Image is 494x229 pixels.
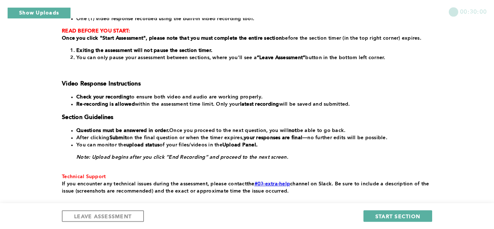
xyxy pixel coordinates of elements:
li: within the assessment time limit. Only your will be saved and submitted. [76,101,429,108]
span: START SECTION [375,213,420,220]
span: channel on Slack [290,181,332,186]
strong: Submit [110,135,127,140]
strong: latest recording [240,102,279,107]
strong: not [289,128,297,133]
strong: Questions must be answered in order. [76,128,169,133]
li: You can only pause your assessment between sections, where you'll see a button in the bottom left... [76,54,429,61]
span: Technical Support [62,174,106,179]
p: before the section timer (in the top right corner) expires. [62,35,429,42]
strong: Once you click "Start Assessment", please note that you must complete the entire section [62,36,282,41]
h3: Video Response Instructions [62,80,429,88]
span: One (1) video response recorded using the built-in video recording tool. [76,16,254,21]
li: After clicking on the final question or when the timer expires, —no further edits will be possible. [76,134,429,141]
button: START SECTION [363,210,432,222]
h3: Section Guidelines [62,114,429,121]
button: Show Uploads [7,7,71,19]
li: Once you proceed to the next question, you will be able to go back. [76,127,429,134]
span: LEAVE ASSESSMENT [74,213,132,220]
li: You can monitor the of your files/videos in the [76,141,429,149]
strong: upload status [126,142,159,147]
span: . Be sure to include a description of the issue (screenshots are recommended) and the exact or ap... [62,181,431,194]
strong: “Leave Assessment” [257,55,306,60]
strong: your responses are final [244,135,302,140]
strong: Check your recording [76,94,129,100]
strong: Exiting the assessment will not pause the section timer. [76,48,212,53]
li: to ensure both video and audio are working properly. [76,93,429,101]
span: the [247,181,255,186]
span: 00:30:00 [460,7,487,16]
button: LEAVE ASSESSMENT [62,210,144,222]
strong: Re-recording is allowed [76,102,135,107]
strong: READ BEFORE YOU START: [62,28,130,34]
span: If you encounter any technical issues during the assessment, please contact [62,181,247,186]
strong: Upload Panel. [222,142,257,147]
em: Note: Upload begins after you click “End Recording” and proceed to the next screen. [76,155,288,160]
a: #03-extra-help [255,181,290,186]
